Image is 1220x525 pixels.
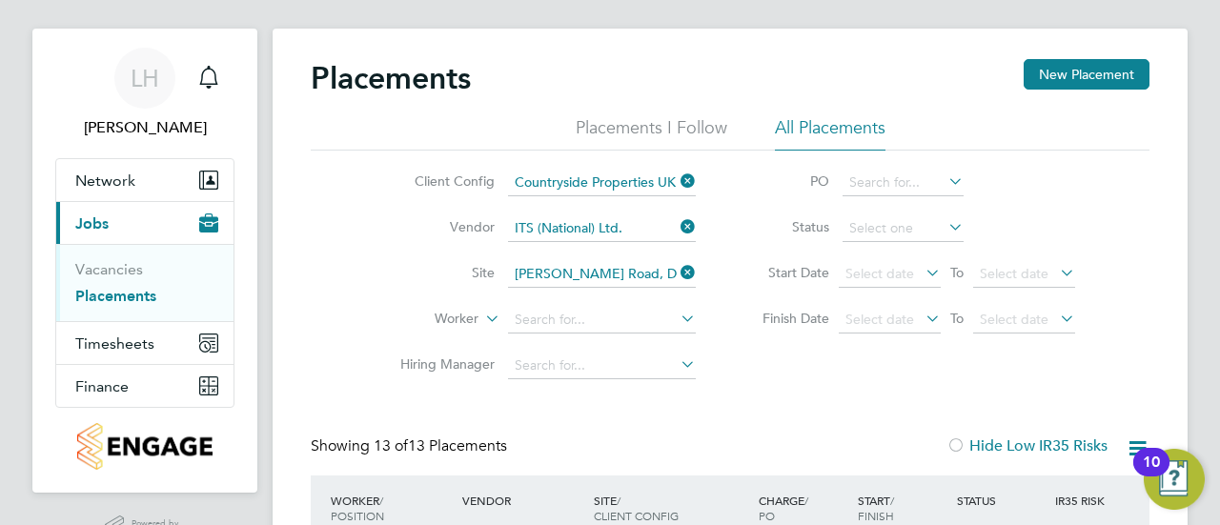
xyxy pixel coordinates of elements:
input: Search for... [843,170,964,196]
span: Finance [75,377,129,395]
input: Select one [843,215,964,242]
span: 13 Placements [374,436,507,455]
div: IR35 Risk [1050,483,1116,517]
label: Hide Low IR35 Risks [946,436,1108,455]
a: Vacancies [75,260,143,278]
div: Jobs [56,244,234,321]
div: 10 [1143,462,1160,487]
button: Jobs [56,202,234,244]
span: Select date [980,311,1048,328]
label: Vendor [385,218,495,235]
span: Network [75,172,135,190]
button: Finance [56,365,234,407]
span: Select date [980,265,1048,282]
h2: Placements [311,59,471,97]
span: To [945,260,969,285]
span: To [945,306,969,331]
span: Timesheets [75,334,154,353]
button: Network [56,159,234,201]
img: countryside-properties-logo-retina.png [77,423,212,470]
label: Site [385,264,495,281]
a: Placements [75,287,156,305]
a: LH[PERSON_NAME] [55,48,234,139]
div: Vendor [457,483,589,517]
label: Client Config [385,172,495,190]
span: / PO [759,493,808,523]
input: Search for... [508,307,696,333]
input: Search for... [508,215,696,242]
button: Timesheets [56,322,234,364]
button: Open Resource Center, 10 new notifications [1144,449,1205,510]
li: All Placements [775,116,885,151]
input: Search for... [508,170,696,196]
input: Search for... [508,261,696,288]
span: Jobs [75,214,109,232]
span: / Finish [858,493,894,523]
label: Status [743,218,829,235]
nav: Main navigation [32,29,257,493]
button: New Placement [1024,59,1149,90]
label: Hiring Manager [385,355,495,373]
label: Finish Date [743,310,829,327]
input: Search for... [508,353,696,379]
label: Worker [369,310,478,329]
label: PO [743,172,829,190]
label: Start Date [743,264,829,281]
div: Showing [311,436,511,456]
span: Select date [845,311,914,328]
span: / Position [331,493,384,523]
span: Select date [845,265,914,282]
span: LH [131,66,159,91]
div: Status [952,483,1051,517]
li: Placements I Follow [576,116,727,151]
span: 13 of [374,436,408,455]
a: Go to home page [55,423,234,470]
span: / Client Config [594,493,679,523]
span: Lloyd Holliday [55,116,234,139]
